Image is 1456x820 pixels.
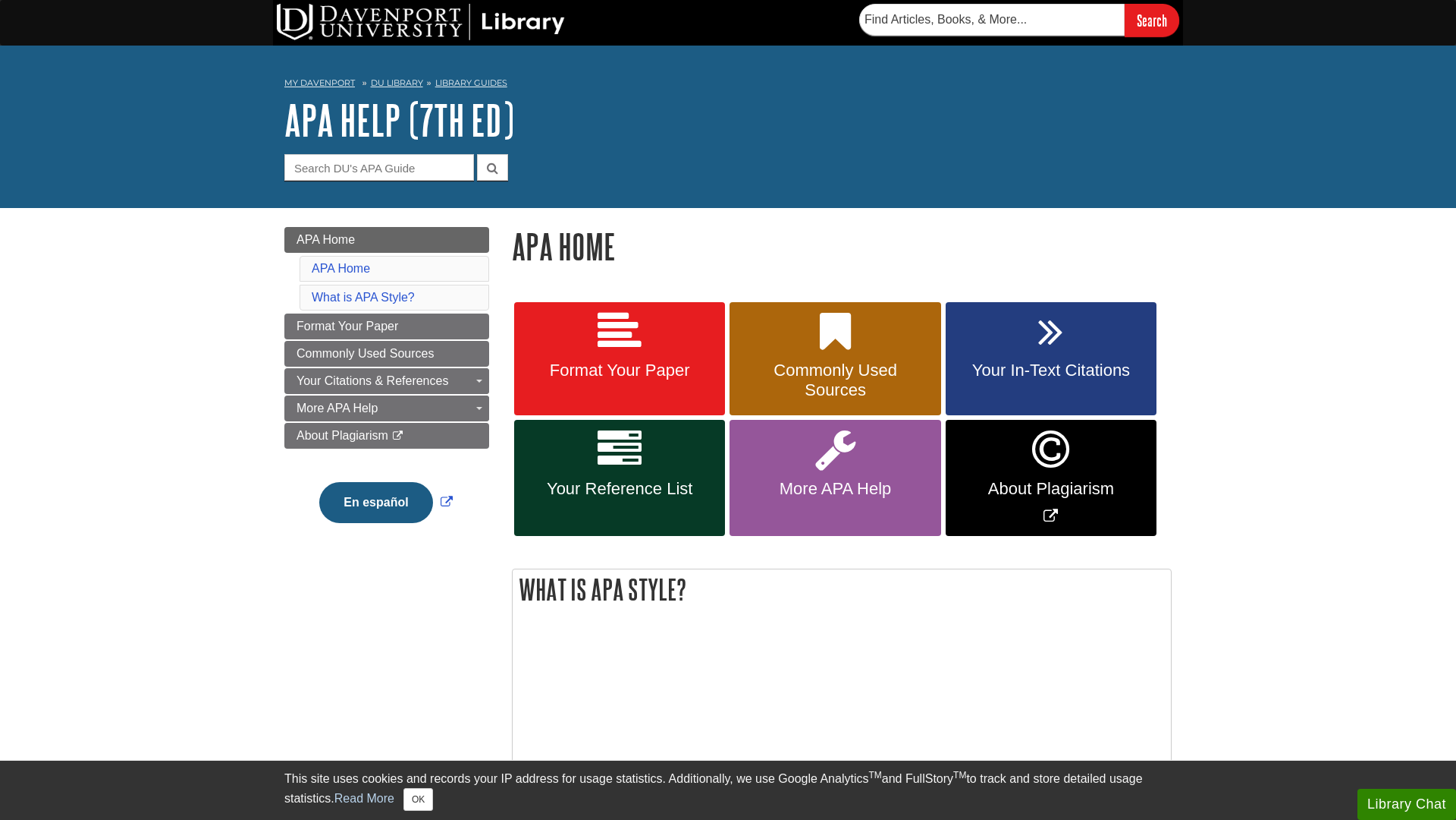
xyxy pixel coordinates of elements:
button: Library Chat [1357,789,1456,820]
a: Link opens in new window [315,496,456,509]
a: Format Your Paper [284,314,489,339]
a: Commonly Used Sources [284,341,489,367]
sup: TM [953,770,966,781]
span: Your Reference List [526,479,714,499]
span: Your In-Text Citations [957,361,1145,380]
a: Format Your Paper [514,302,725,416]
a: What is APA Style? [312,291,415,304]
button: Close [403,788,433,811]
span: Format Your Paper [526,361,714,380]
a: More APA Help [284,396,489,421]
span: More APA Help [297,402,378,415]
div: This site uses cookies and records your IP address for usage statistics. Additionally, we use Goo... [284,770,1172,811]
a: Your In-Text Citations [946,302,1156,416]
button: En español [319,482,432,523]
i: This link opens in a new window [391,431,404,441]
sup: TM [868,770,881,781]
img: DU Library [277,4,565,40]
input: Search DU's APA Guide [284,154,474,181]
span: Format Your Paper [297,320,398,333]
a: Library Guides [435,77,507,88]
span: Your Citations & References [297,374,448,387]
a: Link opens in new window [946,420,1156,536]
a: APA Home [312,262,370,275]
input: Find Articles, Books, & More... [859,4,1125,36]
a: Your Reference List [514,420,725,536]
a: APA Help (7th Ed) [284,96,514,143]
span: More APA Help [741,479,929,499]
span: Commonly Used Sources [297,347,434,360]
div: Guide Page Menu [284,227,489,549]
span: Commonly Used Sources [741,361,929,400]
input: Search [1125,4,1179,36]
nav: breadcrumb [284,73,1172,97]
a: More APA Help [730,420,940,536]
h2: What is APA Style? [513,569,1171,610]
a: About Plagiarism [284,423,489,449]
h1: APA Home [512,227,1172,266]
span: About Plagiarism [297,429,388,442]
span: About Plagiarism [957,479,1145,499]
span: APA Home [297,233,355,246]
a: Read More [334,792,394,805]
form: Searches DU Library's articles, books, and more [859,4,1179,36]
a: Your Citations & References [284,368,489,394]
a: My Davenport [284,77,355,90]
a: APA Home [284,227,489,253]
a: DU Library [371,77,423,88]
a: Commonly Used Sources [730,302,940,416]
